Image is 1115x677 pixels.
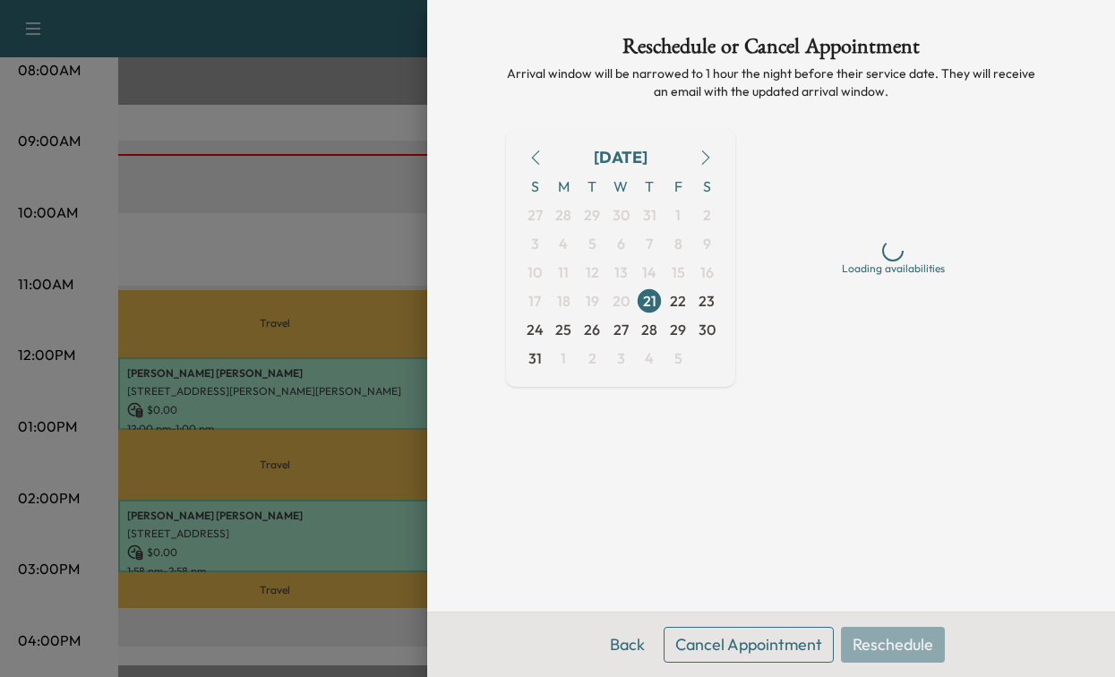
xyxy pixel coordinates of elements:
[527,204,543,226] span: 27
[555,319,571,340] span: 25
[646,233,653,254] span: 7
[588,233,596,254] span: 5
[506,36,1036,64] h1: Reschedule or Cancel Appointment
[617,233,625,254] span: 6
[528,290,541,312] span: 17
[699,319,716,340] span: 30
[557,290,570,312] span: 18
[635,172,664,201] span: T
[670,290,686,312] span: 22
[692,172,721,201] span: S
[594,145,648,170] div: [DATE]
[672,261,685,283] span: 15
[842,261,945,276] div: Loading availabilities
[699,290,715,312] span: 23
[528,347,542,369] span: 31
[674,233,682,254] span: 8
[675,204,681,226] span: 1
[643,204,656,226] span: 31
[588,347,596,369] span: 2
[584,204,600,226] span: 29
[527,319,544,340] span: 24
[586,290,599,312] span: 19
[555,204,571,226] span: 28
[664,627,834,663] button: Cancel Appointment
[703,233,711,254] span: 9
[527,261,542,283] span: 10
[584,319,600,340] span: 26
[549,172,578,201] span: M
[617,347,625,369] span: 3
[520,172,549,201] span: S
[645,347,654,369] span: 4
[561,347,566,369] span: 1
[670,319,686,340] span: 29
[641,319,657,340] span: 28
[578,172,606,201] span: T
[664,172,692,201] span: F
[700,261,714,283] span: 16
[613,204,630,226] span: 30
[559,233,568,254] span: 4
[531,233,539,254] span: 3
[586,261,599,283] span: 12
[643,290,656,312] span: 21
[614,261,628,283] span: 13
[642,261,656,283] span: 14
[674,347,682,369] span: 5
[703,204,711,226] span: 2
[613,290,630,312] span: 20
[558,261,569,283] span: 11
[613,319,629,340] span: 27
[606,172,635,201] span: W
[506,64,1036,100] p: Arrival window will be narrowed to 1 hour the night before their service date. They will receive ...
[598,627,656,663] button: Back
